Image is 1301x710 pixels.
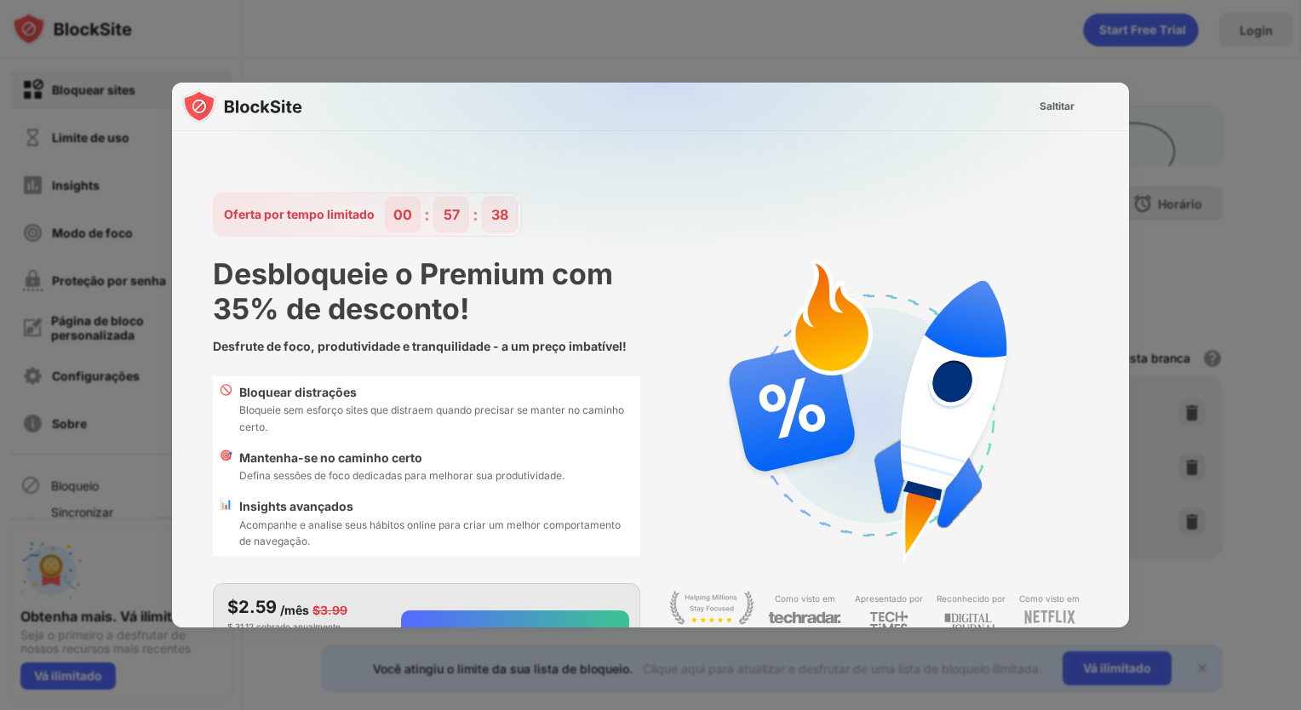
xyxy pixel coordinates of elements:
[280,601,309,620] div: /mês
[768,610,841,625] img: light-techradar.svg
[869,610,908,634] img: light-techtimes.svg
[220,497,232,549] div: 📊
[239,497,633,516] div: Insights avançados
[239,467,565,484] div: Defina sessões de foco dedicadas para melhorar sua produtividade.
[227,621,371,673] font: $ 31,12 cobrado anualmente. Faturamento recorrente. Cancele a qualquer momento por qualquer motivo
[312,601,347,620] div: $3.99
[775,591,835,607] div: Como visto em
[1040,98,1075,115] div: Saltitar
[669,591,754,625] img: light-stay-focus.svg
[467,626,564,643] div: Atualize agora
[227,594,277,620] div: $2.59
[1024,610,1075,624] img: light-netflix.svg
[182,83,1139,420] img: gradient.svg
[239,517,633,549] div: Acompanhe e analise seus hábitos online para criar um melhor comportamento de navegação.
[220,449,232,484] div: 🎯
[1019,591,1080,607] div: Como visto em
[944,610,999,638] img: light-digital-journal.svg
[239,449,565,467] div: Mantenha-se no caminho certo
[937,591,1006,607] div: Reconhecido por
[855,591,923,607] div: Apresentado por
